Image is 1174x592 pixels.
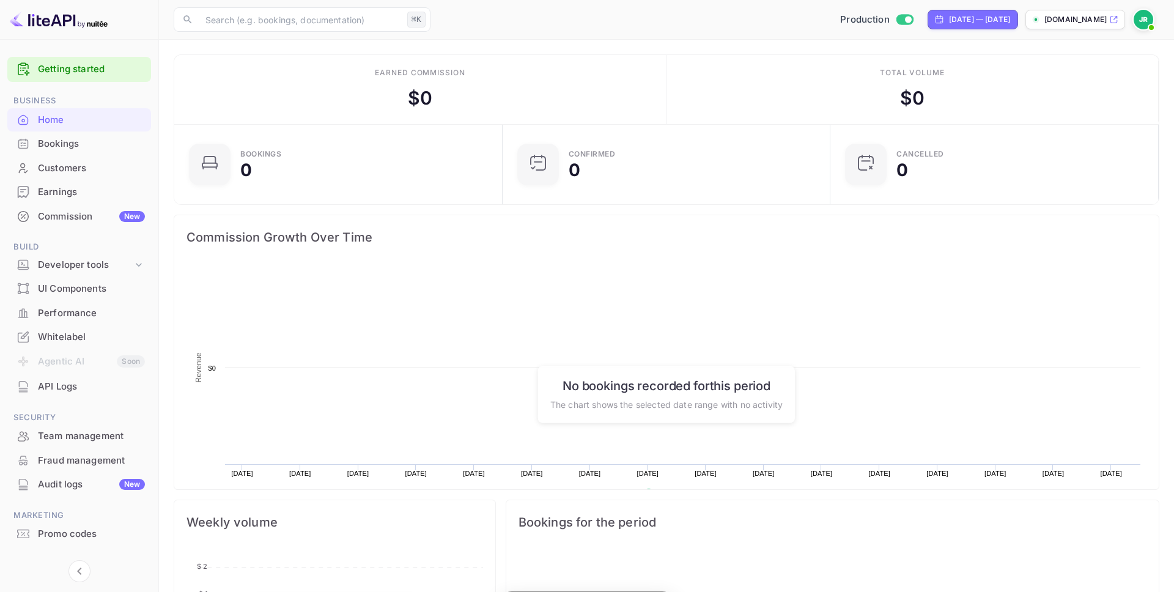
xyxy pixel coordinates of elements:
[38,527,145,541] div: Promo codes
[7,57,151,82] div: Getting started
[38,330,145,344] div: Whitelabel
[7,424,151,447] a: Team management
[38,429,145,443] div: Team management
[38,282,145,296] div: UI Components
[835,13,918,27] div: Switch to Sandbox mode
[880,67,945,78] div: Total volume
[7,325,151,349] div: Whitelabel
[840,13,890,27] span: Production
[7,132,151,155] a: Bookings
[7,375,151,399] div: API Logs
[868,470,890,477] text: [DATE]
[811,470,833,477] text: [DATE]
[926,470,948,477] text: [DATE]
[7,254,151,276] div: Developer tools
[900,84,925,112] div: $ 0
[7,157,151,180] div: Customers
[463,470,485,477] text: [DATE]
[7,205,151,228] a: CommissionNew
[38,185,145,199] div: Earnings
[7,375,151,398] a: API Logs
[405,470,427,477] text: [DATE]
[7,449,151,472] a: Fraud management
[7,411,151,424] span: Security
[7,205,151,229] div: CommissionNew
[7,522,151,545] a: Promo codes
[896,150,944,158] div: CANCELLED
[7,277,151,301] div: UI Components
[7,240,151,254] span: Build
[984,470,1006,477] text: [DATE]
[521,470,543,477] text: [DATE]
[7,302,151,325] div: Performance
[7,424,151,448] div: Team management
[186,228,1146,247] span: Commission Growth Over Time
[240,150,281,158] div: Bookings
[208,364,216,372] text: $0
[1100,470,1122,477] text: [DATE]
[550,398,783,410] p: The chart shows the selected date range with no activity
[38,380,145,394] div: API Logs
[408,84,432,112] div: $ 0
[10,10,108,29] img: LiteAPI logo
[38,478,145,492] div: Audit logs
[289,470,311,477] text: [DATE]
[896,161,908,179] div: 0
[68,560,90,582] button: Collapse navigation
[7,473,151,495] a: Audit logsNew
[7,277,151,300] a: UI Components
[579,470,601,477] text: [DATE]
[186,512,483,532] span: Weekly volume
[38,161,145,176] div: Customers
[240,161,252,179] div: 0
[38,210,145,224] div: Commission
[231,470,253,477] text: [DATE]
[7,108,151,132] div: Home
[119,211,145,222] div: New
[7,509,151,522] span: Marketing
[198,7,402,32] input: Search (e.g. bookings, documentation)
[753,470,775,477] text: [DATE]
[7,180,151,203] a: Earnings
[38,454,145,468] div: Fraud management
[38,306,145,320] div: Performance
[7,302,151,324] a: Performance
[407,12,426,28] div: ⌘K
[347,470,369,477] text: [DATE]
[194,352,203,382] text: Revenue
[1043,470,1065,477] text: [DATE]
[38,62,145,76] a: Getting started
[7,522,151,546] div: Promo codes
[38,258,133,272] div: Developer tools
[197,562,207,571] tspan: $ 2
[695,470,717,477] text: [DATE]
[7,449,151,473] div: Fraud management
[637,470,659,477] text: [DATE]
[7,325,151,348] a: Whitelabel
[7,180,151,204] div: Earnings
[657,489,688,497] text: Revenue
[569,161,580,179] div: 0
[7,157,151,179] a: Customers
[119,479,145,490] div: New
[550,378,783,393] h6: No bookings recorded for this period
[375,67,465,78] div: Earned commission
[7,473,151,497] div: Audit logsNew
[519,512,1146,532] span: Bookings for the period
[38,137,145,151] div: Bookings
[7,94,151,108] span: Business
[569,150,616,158] div: Confirmed
[7,108,151,131] a: Home
[38,113,145,127] div: Home
[7,132,151,156] div: Bookings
